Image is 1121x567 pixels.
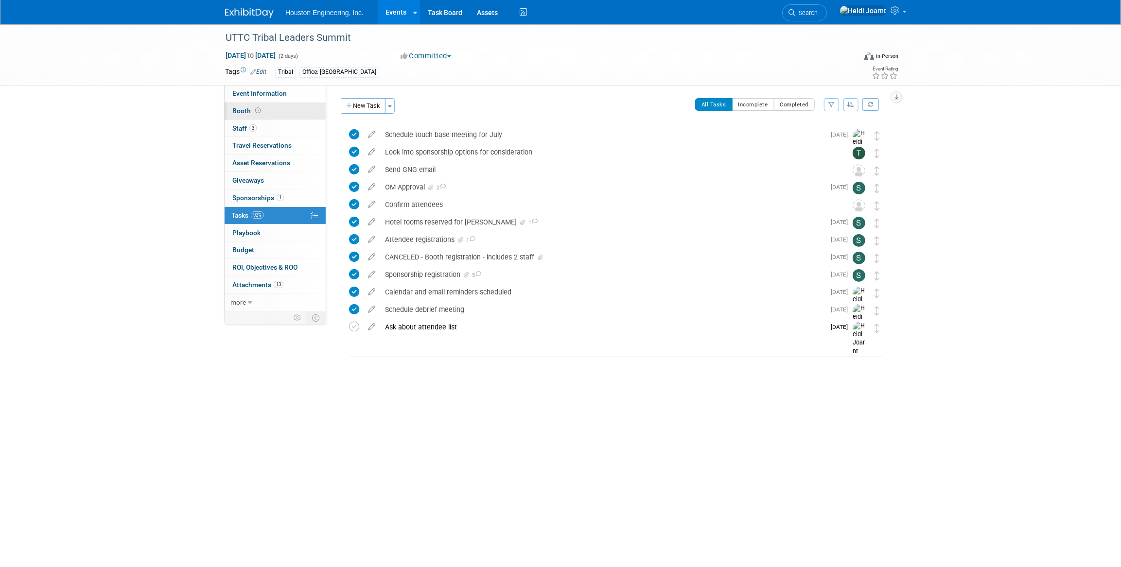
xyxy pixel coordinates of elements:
div: In-Person [876,52,898,60]
a: edit [363,148,380,156]
span: (2 days) [278,53,298,59]
a: Booth [225,103,326,120]
a: edit [363,130,380,139]
img: Sherwin Wanner [853,182,865,194]
div: Event Rating [872,67,898,71]
i: Move task [875,271,879,280]
a: edit [363,200,380,209]
div: Office: [GEOGRAPHIC_DATA] [299,67,379,77]
span: more [230,298,246,306]
i: Move task [875,149,879,158]
img: Format-Inperson.png [864,52,874,60]
i: Move task [875,166,879,175]
span: 92% [251,211,264,219]
div: CANCELED - Booth registration - includes 2 staff [380,249,825,265]
a: more [225,294,326,311]
img: Heidi Joarnt [853,322,867,356]
a: Budget [225,241,326,258]
a: Tasks92% [225,207,326,224]
a: Giveaways [225,172,326,189]
span: Sponsorships [232,194,284,202]
span: [DATE] [831,254,853,260]
a: ROI, Objectives & ROO [225,259,326,276]
img: Heidi Joarnt [840,5,887,16]
div: Send GNG email [380,161,833,178]
button: Completed [774,98,815,111]
span: Giveaways [232,176,264,184]
span: Travel Reservations [232,141,292,149]
img: Unassigned [853,199,865,212]
img: ExhibitDay [225,8,274,18]
span: Tasks [231,211,264,219]
button: All Tasks [695,98,733,111]
span: Staff [232,124,257,132]
div: Tribal [275,67,296,77]
span: Attachments [232,281,283,289]
a: edit [363,288,380,296]
a: Attachments13 [225,276,326,293]
a: edit [363,270,380,279]
a: Sponsorships1 [225,189,326,206]
span: 1 [527,220,538,226]
a: Travel Reservations [225,137,326,154]
div: Sponsorship registration [380,266,825,283]
a: Search [782,4,827,21]
div: Look into sponsorship options for consideration [380,144,833,160]
a: edit [363,323,380,331]
div: Confirm attendees [380,196,833,213]
span: [DATE] [831,219,853,225]
i: Move task [875,306,879,315]
td: Tags [225,67,266,78]
a: Refresh [862,98,879,111]
span: to [246,52,255,59]
div: Ask about attendee list [380,319,825,335]
span: [DATE] [831,271,853,278]
span: [DATE] [831,306,853,313]
button: Committed [397,51,455,61]
img: Heidi Joarnt [853,129,867,164]
div: Attendee registrations [380,231,825,248]
td: Personalize Event Tab Strip [289,311,306,324]
a: edit [363,235,380,244]
button: Incomplete [732,98,774,111]
img: Shawn Mistelski [853,269,865,282]
i: Move task [875,131,879,140]
a: Asset Reservations [225,155,326,172]
i: Move task [875,289,879,298]
img: Heidi Joarnt [853,287,867,321]
span: [DATE] [831,236,853,243]
span: Asset Reservations [232,159,290,167]
span: Event Information [232,89,287,97]
span: 2 [435,185,446,191]
i: Move task [875,254,879,263]
a: Edit [250,69,266,75]
i: Move task [875,236,879,245]
img: Shawn Mistelski [853,234,865,247]
a: Staff3 [225,120,326,137]
span: Playbook [232,229,261,237]
div: UTTC Tribal Leaders Summit [222,29,841,47]
td: Toggle Event Tabs [306,311,326,324]
div: Hotel rooms reserved for [PERSON_NAME] [380,214,825,230]
img: Shawn Mistelski [853,252,865,264]
span: 1 [465,237,475,243]
span: 3 [249,124,257,132]
span: 1 [277,194,284,201]
span: Houston Engineering, Inc. [285,9,364,17]
span: Booth [232,107,263,115]
div: Schedule debrief meeting [380,301,825,318]
i: Move task [875,184,879,193]
div: Calendar and email reminders scheduled [380,284,825,300]
span: Budget [232,246,254,254]
button: New Task [341,98,385,114]
img: Heidi Joarnt [853,304,867,339]
div: OM Approval [380,179,825,195]
a: Playbook [225,224,326,241]
span: [DATE] [831,131,853,138]
a: edit [363,253,380,261]
i: Move task [875,201,879,210]
img: Unassigned [853,164,865,177]
i: Move task [875,324,879,333]
div: Schedule touch base meeting for July [380,126,825,143]
a: edit [363,218,380,226]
